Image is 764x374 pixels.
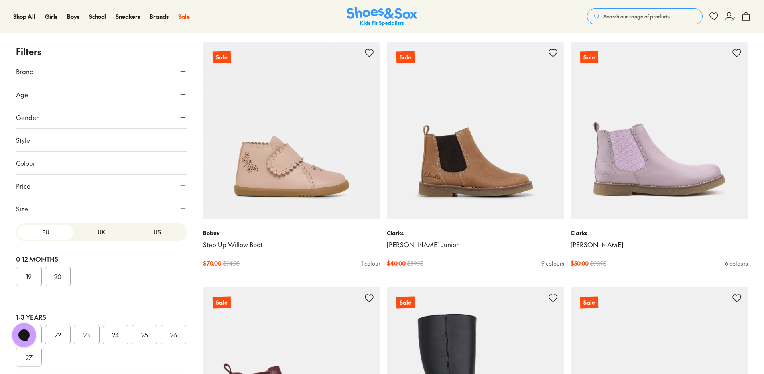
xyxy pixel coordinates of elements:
div: 0-12 Months [16,254,187,264]
span: Search our range of products [603,13,670,20]
button: Age [16,83,187,106]
button: 26 [161,325,186,344]
p: Filters [16,45,187,58]
p: Sale [213,51,231,63]
a: [PERSON_NAME] Junior [387,240,564,249]
a: Shop All [13,12,35,21]
span: Colour [16,158,35,168]
button: 23 [74,325,100,344]
a: Sale [178,12,190,21]
span: Age [16,89,28,99]
span: Brand [16,67,34,76]
button: 22 [45,325,71,344]
a: Sale [571,42,748,219]
p: Sale [580,51,598,63]
div: 1 colour [361,259,380,268]
span: Style [16,135,30,145]
button: Gender [16,106,187,128]
span: $ 94.95 [223,259,240,268]
p: Sale [213,297,231,309]
iframe: Gorgias live chat messenger [8,320,40,350]
p: Sale [580,297,598,309]
img: SNS_Logo_Responsive.svg [347,7,417,26]
a: School [89,12,106,21]
span: Sale [178,12,190,20]
button: Brand [16,60,187,83]
span: $ 99.95 [590,259,606,268]
span: Size [16,204,28,213]
span: Price [16,181,30,191]
span: Boys [67,12,79,20]
a: Shoes & Sox [347,7,417,26]
button: Colour [16,152,187,174]
button: Price [16,175,187,197]
span: Girls [45,12,57,20]
div: 6 colours [725,259,748,268]
a: Brands [150,12,169,21]
a: [PERSON_NAME] [571,240,748,249]
button: US [130,225,185,240]
span: Sneakers [116,12,140,20]
button: Style [16,129,187,151]
a: Sale [387,42,564,219]
span: $ 50.00 [571,259,589,268]
span: Gender [16,112,39,122]
p: Sale [396,297,415,309]
span: $ 70.00 [203,259,221,268]
p: Clarks [571,229,748,237]
a: Sneakers [116,12,140,21]
button: 19 [16,267,42,286]
button: 20 [45,267,71,286]
span: Shop All [13,12,35,20]
span: Brands [150,12,169,20]
button: 24 [103,325,128,344]
span: $ 89.95 [407,259,423,268]
a: Boys [67,12,79,21]
p: Bobux [203,229,380,237]
a: Girls [45,12,57,21]
p: Sale [396,51,415,63]
div: 1-3 Years [16,312,187,322]
div: 9 colours [541,259,564,268]
p: Clarks [387,229,564,237]
span: $ 40.00 [387,259,406,268]
span: School [89,12,106,20]
a: Step Up Willow Boot [203,240,380,249]
button: Search our range of products [587,8,703,24]
button: 25 [132,325,157,344]
button: 27 [16,348,42,367]
a: Sale [203,42,380,219]
button: EU [18,225,73,240]
button: Size [16,197,187,220]
button: UK [73,225,129,240]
